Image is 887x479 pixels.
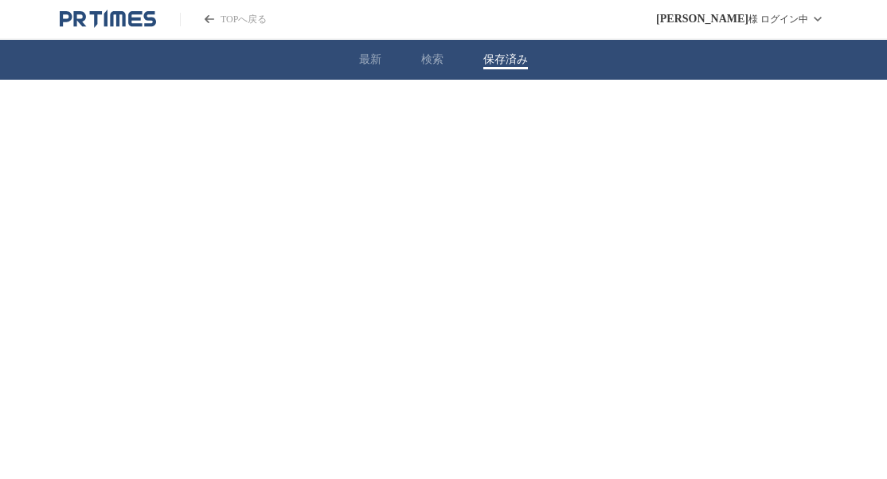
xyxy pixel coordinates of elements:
[180,13,267,26] a: PR TIMESのトップページはこちら
[359,53,381,67] button: 最新
[483,53,528,67] button: 保存済み
[60,10,156,29] a: PR TIMESのトップページはこちら
[656,13,748,26] span: [PERSON_NAME]
[421,53,443,67] button: 検索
